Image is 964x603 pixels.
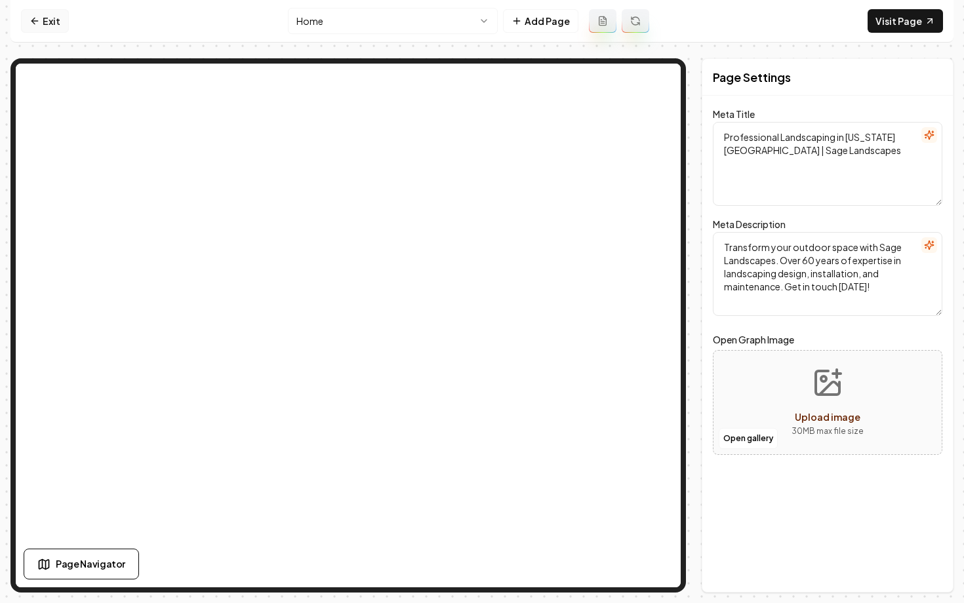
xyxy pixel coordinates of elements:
span: Upload image [795,411,860,423]
button: Add admin page prompt [589,9,616,33]
label: Meta Description [713,218,786,230]
button: Open gallery [719,428,778,449]
label: Meta Title [713,108,755,120]
label: Open Graph Image [713,332,942,347]
button: Add Page [503,9,578,33]
p: 30 MB max file size [792,425,864,438]
button: Page Navigator [24,549,139,579]
span: Page Navigator [56,557,125,571]
a: Visit Page [868,9,943,33]
button: Upload image [781,357,874,448]
button: Regenerate page [622,9,649,33]
a: Exit [21,9,69,33]
h2: Page Settings [713,68,791,87]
